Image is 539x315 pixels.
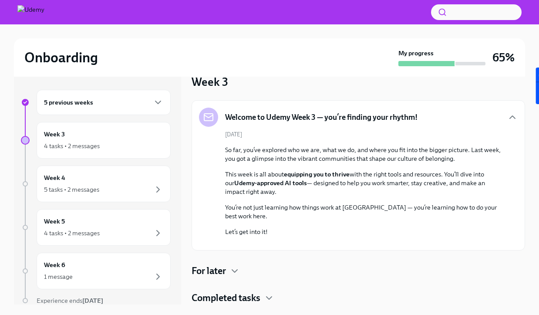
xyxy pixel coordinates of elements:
[44,272,73,281] div: 1 message
[225,130,242,139] span: [DATE]
[44,173,65,183] h6: Week 4
[225,146,504,163] p: So far, you’ve explored who we are, what we do, and where you fit into the bigger picture. Last w...
[82,297,103,305] strong: [DATE]
[24,49,98,66] h2: Onboarding
[225,227,504,236] p: Let’s get into it!
[44,129,65,139] h6: Week 3
[44,260,65,270] h6: Week 6
[44,98,93,107] h6: 5 previous weeks
[225,203,504,220] p: You’re not just learning how things work at [GEOGRAPHIC_DATA] — you’re learning how to do your be...
[192,74,228,90] h3: Week 3
[44,217,65,226] h6: Week 5
[225,170,504,196] p: This week is all about with the right tools and resources. You’ll dive into our — designed to hel...
[44,229,100,237] div: 4 tasks • 2 messages
[17,5,44,19] img: Udemy
[21,122,171,159] a: Week 34 tasks • 2 messages
[192,264,226,278] h4: For later
[398,49,434,58] strong: My progress
[37,90,171,115] div: 5 previous weeks
[192,291,260,305] h4: Completed tasks
[21,166,171,202] a: Week 45 tasks • 2 messages
[21,253,171,289] a: Week 61 message
[21,209,171,246] a: Week 54 tasks • 2 messages
[192,264,525,278] div: For later
[225,112,418,122] h5: Welcome to Udemy Week 3 — you’re finding your rhythm!
[234,179,307,187] strong: Udemy-approved AI tools
[37,297,103,305] span: Experience ends
[44,185,99,194] div: 5 tasks • 2 messages
[284,170,350,178] strong: equipping you to thrive
[192,291,525,305] div: Completed tasks
[44,142,100,150] div: 4 tasks • 2 messages
[492,50,515,65] h3: 65%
